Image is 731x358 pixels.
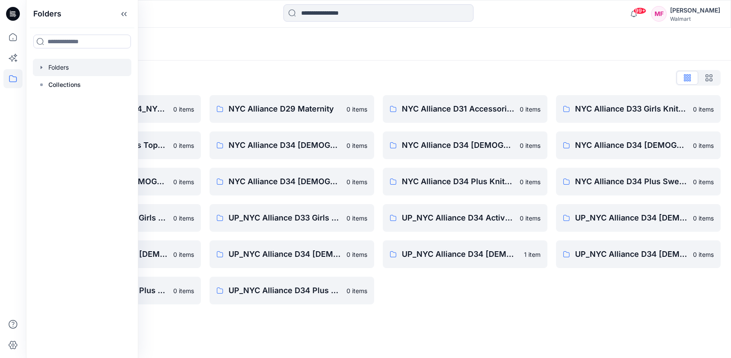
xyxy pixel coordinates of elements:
p: 0 items [346,250,367,259]
a: NYC Alliance D34 [DEMOGRAPHIC_DATA] Jackets/ Woven Tops0 items [556,131,721,159]
a: NYC Alliance D34 Plus Knit/Woven Tops0 items [383,168,547,195]
p: 0 items [173,214,194,223]
a: UP_NYC Alliance D34 Activewear Sweaters0 items [383,204,547,232]
p: UP_NYC Alliance D34 Activewear Sweaters [402,212,515,224]
p: UP_NYC Alliance D34 Plus Tops, Sweaters and Dresses [229,284,341,297]
p: 0 items [693,141,714,150]
p: 0 items [520,105,540,114]
div: MF [651,6,667,22]
div: Walmart [670,16,720,22]
p: UP_NYC Alliance D34 [DEMOGRAPHIC_DATA] Knit Tops [402,248,519,260]
p: 0 items [693,105,714,114]
p: 0 items [520,177,540,186]
p: UP_NYC Alliance D34 [DEMOGRAPHIC_DATA] Sweaters [575,248,688,260]
p: 0 items [173,177,194,186]
p: NYC Alliance D34 [DEMOGRAPHIC_DATA] Dresses [402,139,515,151]
p: NYC Alliance D34 Plus Knit/Woven Tops [402,176,515,188]
p: 0 items [173,105,194,114]
p: 1 item [524,250,540,259]
a: UP_NYC Alliance D34 Plus Tops, Sweaters and Dresses0 items [210,277,374,304]
p: 0 items [173,250,194,259]
a: NYC Alliance D34 [DEMOGRAPHIC_DATA] Bottoms0 items [210,131,374,159]
p: 0 items [346,141,367,150]
p: UP_NYC Alliance D34 [DEMOGRAPHIC_DATA] Bottoms [575,212,688,224]
p: 0 items [693,214,714,223]
a: NYC Alliance D33 Girls Knit/Woven Tops0 items [556,95,721,123]
p: Collections [48,80,81,90]
p: 0 items [693,250,714,259]
p: 0 items [520,214,540,223]
p: NYC Alliance D29 Maternity [229,103,341,115]
p: UP_NYC Alliance D34 [DEMOGRAPHIC_DATA] Jackets/ Woven Tops [229,248,341,260]
a: UP_NYC Alliance D34 [DEMOGRAPHIC_DATA] Knit Tops1 item [383,240,547,268]
a: NYC Alliance D34 [DEMOGRAPHIC_DATA] Sweaters0 items [210,168,374,195]
p: NYC Alliance D34 [DEMOGRAPHIC_DATA] Sweaters [229,176,341,188]
a: UP_NYC Alliance D34 [DEMOGRAPHIC_DATA] Sweaters0 items [556,240,721,268]
p: 0 items [346,286,367,295]
a: NYC Alliance D34 Plus Sweaters/ Dresses0 items [556,168,721,195]
a: NYC Alliance D34 [DEMOGRAPHIC_DATA] Dresses0 items [383,131,547,159]
p: NYC Alliance D34 Plus Sweaters/ Dresses [575,176,688,188]
a: NYC Alliance D31 Accessories0 items [383,95,547,123]
p: NYC Alliance D31 Accessories [402,103,515,115]
p: 0 items [346,105,367,114]
a: UP_NYC Alliance D33 Girls Tops & Sweaters0 items [210,204,374,232]
a: UP_NYC Alliance D34 [DEMOGRAPHIC_DATA] Bottoms0 items [556,204,721,232]
div: [PERSON_NAME] [670,5,720,16]
p: 0 items [346,214,367,223]
p: 0 items [173,141,194,150]
p: NYC Alliance D34 [DEMOGRAPHIC_DATA] Jackets/ Woven Tops [575,139,688,151]
a: UP_NYC Alliance D34 [DEMOGRAPHIC_DATA] Jackets/ Woven Tops0 items [210,240,374,268]
p: 0 items [346,177,367,186]
p: NYC Alliance D33 Girls Knit/Woven Tops [575,103,688,115]
p: 0 items [520,141,540,150]
p: UP_NYC Alliance D33 Girls Tops & Sweaters [229,212,341,224]
p: NYC Alliance D34 [DEMOGRAPHIC_DATA] Bottoms [229,139,341,151]
p: 0 items [173,286,194,295]
a: NYC Alliance D29 Maternity0 items [210,95,374,123]
span: 99+ [633,7,646,14]
p: 0 items [693,177,714,186]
